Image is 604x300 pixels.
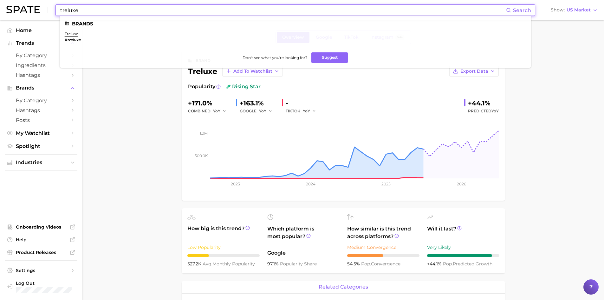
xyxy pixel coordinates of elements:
[16,280,72,286] span: Log Out
[16,143,67,149] span: Spotlight
[65,21,526,26] li: Brands
[16,27,67,33] span: Home
[226,84,231,89] img: rising star
[267,225,340,246] span: Which platform is most popular?
[468,107,499,115] span: Predicted
[67,37,81,42] em: treluxe
[233,69,272,74] span: Add to Watchlist
[5,70,77,80] a: Hashtags
[213,107,227,115] button: YoY
[5,222,77,232] a: Onboarding Videos
[381,182,391,186] tspan: 2025
[187,243,260,251] div: Low Popularity
[5,96,77,105] a: by Category
[259,108,266,114] span: YoY
[203,261,212,267] abbr: average
[5,235,77,244] a: Help
[303,107,316,115] button: YoY
[347,243,419,251] div: Medium Convergence
[16,72,67,78] span: Hashtags
[5,158,77,167] button: Industries
[491,109,499,113] span: YoY
[188,107,231,115] div: combined
[303,108,310,114] span: YoY
[16,268,67,273] span: Settings
[65,31,78,36] a: treluxe
[347,261,361,267] span: 54.5%
[16,117,67,123] span: Posts
[306,182,315,186] tspan: 2024
[5,50,77,60] a: by Category
[427,261,443,267] span: +44.1%
[240,98,277,108] div: +163.1%
[16,160,67,165] span: Industries
[460,69,488,74] span: Export Data
[203,261,255,267] span: monthly popularity
[457,182,466,186] tspan: 2026
[449,66,499,77] button: Export Data
[361,261,400,267] span: convergence
[5,128,77,138] a: My Watchlist
[5,105,77,115] a: Hashtags
[443,261,492,267] span: predicted growth
[222,66,283,77] button: Add to Watchlist
[16,107,67,113] span: Hashtags
[427,243,499,251] div: Very Likely
[5,38,77,48] button: Trends
[188,83,215,90] span: Popularity
[231,182,240,186] tspan: 2023
[187,225,260,240] span: How big is this trend?
[226,83,261,90] span: rising star
[427,254,499,257] div: 9 / 10
[443,261,453,267] abbr: popularity index
[16,130,67,136] span: My Watchlist
[280,261,317,267] span: popularity share
[361,261,371,267] abbr: popularity index
[319,284,368,290] span: related categories
[65,37,67,42] span: #
[267,261,280,267] span: 97.1%
[259,107,273,115] button: YoY
[6,6,40,13] img: SPATE
[5,83,77,93] button: Brands
[468,98,499,108] div: +44.1%
[187,261,203,267] span: 527.2k
[16,85,67,91] span: Brands
[347,254,419,257] div: 5 / 10
[243,55,308,60] span: Don't see what you're looking for?
[16,237,67,243] span: Help
[5,60,77,70] a: Ingredients
[16,224,67,230] span: Onboarding Videos
[240,107,277,115] div: GOOGLE
[5,141,77,151] a: Spotlight
[16,250,67,255] span: Product Releases
[16,52,67,58] span: by Category
[513,7,531,13] span: Search
[188,98,231,108] div: +171.0%
[5,248,77,257] a: Product Releases
[286,107,321,115] div: TIKTOK
[5,115,77,125] a: Posts
[567,8,591,12] span: US Market
[60,5,506,16] input: Search here for a brand, industry, or ingredient
[551,8,565,12] span: Show
[5,266,77,275] a: Settings
[267,249,340,257] span: Google
[16,62,67,68] span: Ingredients
[5,25,77,35] a: Home
[286,98,321,108] div: -
[549,6,599,14] button: ShowUS Market
[187,254,260,257] div: 3 / 10
[188,66,283,77] div: treluxe
[347,225,419,240] span: How similar is this trend across platforms?
[427,225,499,240] span: Will it last?
[213,108,220,114] span: YoY
[16,40,67,46] span: Trends
[311,52,348,63] button: Suggest
[5,278,77,295] a: Log out. Currently logged in with e-mail rina.brinas@loreal.com.
[16,97,67,103] span: by Category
